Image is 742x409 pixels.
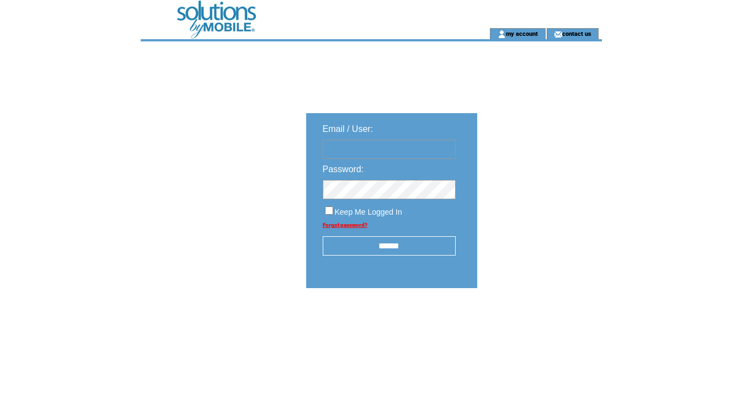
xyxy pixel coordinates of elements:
[506,30,538,37] a: my account
[335,208,402,216] span: Keep Me Logged In
[323,164,364,174] span: Password:
[509,316,564,330] img: transparent.png;jsessionid=BC255298A561BC3A0807DD8CFA102CBF
[323,124,373,134] span: Email / User:
[498,30,506,39] img: account_icon.gif;jsessionid=BC255298A561BC3A0807DD8CFA102CBF
[554,30,562,39] img: contact_us_icon.gif;jsessionid=BC255298A561BC3A0807DD8CFA102CBF
[323,222,367,228] a: Forgot password?
[562,30,591,37] a: contact us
